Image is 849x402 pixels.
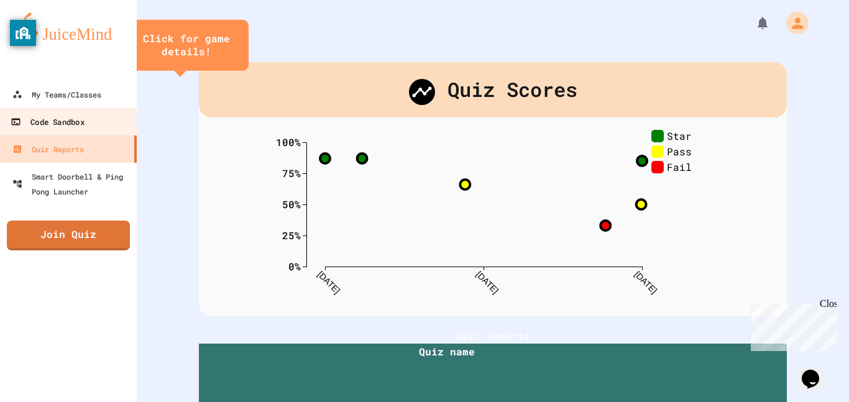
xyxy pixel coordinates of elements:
[633,269,659,295] text: [DATE]
[667,160,692,173] text: Fail
[276,135,301,148] text: 100%
[667,144,692,157] text: Pass
[5,5,86,79] div: Chat with us now!Close
[12,142,84,157] div: Quiz Reports
[12,12,124,45] img: logo-orange.svg
[12,87,101,102] div: My Teams/Classes
[282,228,301,241] text: 25%
[474,269,500,295] text: [DATE]
[11,114,84,130] div: Code Sandbox
[7,221,130,250] a: Join Quiz
[773,9,812,37] div: My Account
[282,166,301,179] text: 75%
[199,62,787,117] div: Quiz Scores
[288,259,301,272] text: 0%
[797,352,837,390] iframe: chat widget
[667,129,692,142] text: Star
[746,298,837,351] iframe: chat widget
[137,32,236,58] div: Click for game details!
[199,329,787,344] h1: Quiz Reports
[10,20,36,46] button: privacy banner
[282,197,301,210] text: 50%
[316,269,342,295] text: [DATE]
[12,169,132,199] div: Smart Doorbell & Ping Pong Launcher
